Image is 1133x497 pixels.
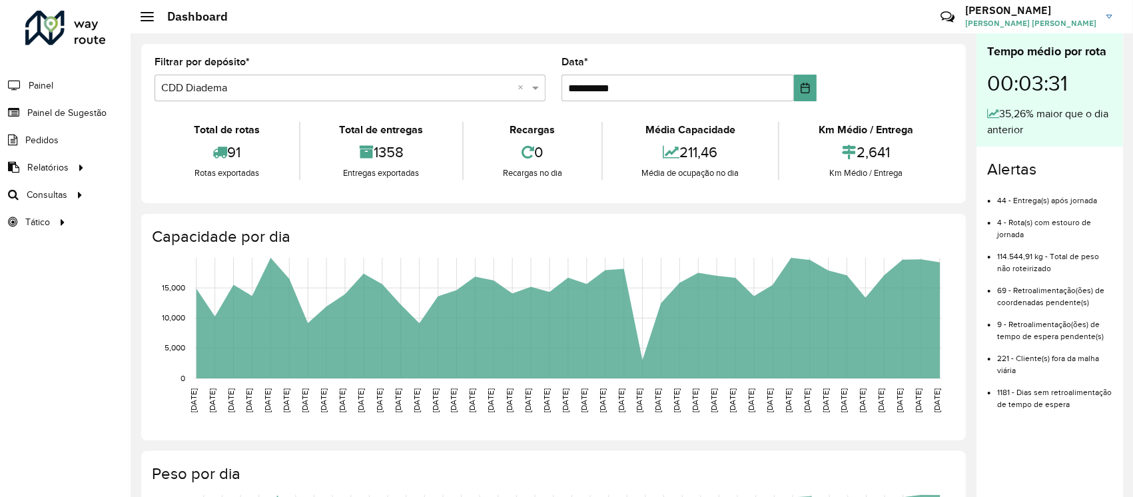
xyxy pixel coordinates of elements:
div: Entregas exportadas [304,167,460,180]
h4: Capacidade por dia [152,227,952,247]
button: Choose Date [794,75,817,101]
div: Recargas [467,122,598,138]
div: Tempo médio por rota [987,43,1112,61]
text: [DATE] [895,388,904,412]
text: [DATE] [319,388,328,412]
span: Painel de Sugestão [27,106,107,120]
div: Total de entregas [304,122,460,138]
text: [DATE] [765,388,774,412]
li: 44 - Entrega(s) após jornada [997,185,1112,207]
span: Pedidos [25,133,59,147]
text: [DATE] [338,388,346,412]
div: Rotas exportadas [158,167,296,180]
text: [DATE] [431,388,440,412]
text: [DATE] [728,388,737,412]
div: 211,46 [606,138,775,167]
text: [DATE] [542,388,551,412]
li: 4 - Rota(s) com estouro de jornada [997,207,1112,241]
h4: Alertas [987,160,1112,179]
text: [DATE] [450,388,458,412]
text: [DATE] [412,388,421,412]
text: [DATE] [914,388,923,412]
text: [DATE] [709,388,718,412]
li: 9 - Retroalimentação(ões) de tempo de espera pendente(s) [997,308,1112,342]
div: Média de ocupação no dia [606,167,775,180]
text: [DATE] [226,388,235,412]
span: Painel [29,79,53,93]
text: 5,000 [165,344,185,352]
text: [DATE] [635,388,644,412]
text: [DATE] [189,388,198,412]
text: [DATE] [208,388,216,412]
div: Km Médio / Entrega [783,167,949,180]
text: [DATE] [803,388,811,412]
text: [DATE] [486,388,495,412]
text: [DATE] [877,388,885,412]
h2: Dashboard [154,9,228,24]
span: [PERSON_NAME] [PERSON_NAME] [965,17,1096,29]
text: [DATE] [654,388,663,412]
text: [DATE] [859,388,867,412]
div: 1358 [304,138,460,167]
span: Tático [25,215,50,229]
text: [DATE] [672,388,681,412]
span: Clear all [518,80,529,96]
text: [DATE] [579,388,588,412]
div: 00:03:31 [987,61,1112,106]
div: 0 [467,138,598,167]
label: Data [562,54,588,70]
h4: Peso por dia [152,464,952,484]
h3: [PERSON_NAME] [965,4,1096,17]
div: 91 [158,138,296,167]
li: 221 - Cliente(s) fora da malha viária [997,342,1112,376]
text: [DATE] [784,388,793,412]
li: 1181 - Dias sem retroalimentação de tempo de espera [997,376,1112,410]
text: [DATE] [356,388,365,412]
div: 2,641 [783,138,949,167]
text: [DATE] [598,388,607,412]
text: [DATE] [375,388,384,412]
span: Consultas [27,188,67,202]
text: [DATE] [561,388,569,412]
text: 10,000 [162,314,185,322]
text: 0 [181,374,185,382]
text: [DATE] [691,388,699,412]
span: Relatórios [27,161,69,175]
div: Km Médio / Entrega [783,122,949,138]
text: [DATE] [245,388,254,412]
div: Total de rotas [158,122,296,138]
li: 69 - Retroalimentação(ões) de coordenadas pendente(s) [997,274,1112,308]
text: [DATE] [468,388,476,412]
text: [DATE] [524,388,532,412]
text: [DATE] [747,388,755,412]
text: [DATE] [282,388,290,412]
text: 15,000 [162,283,185,292]
label: Filtrar por depósito [155,54,250,70]
text: [DATE] [505,388,514,412]
div: 35,26% maior que o dia anterior [987,106,1112,138]
text: [DATE] [821,388,830,412]
text: [DATE] [394,388,402,412]
text: [DATE] [617,388,625,412]
text: [DATE] [263,388,272,412]
li: 114.544,91 kg - Total de peso não roteirizado [997,241,1112,274]
text: [DATE] [933,388,941,412]
div: Recargas no dia [467,167,598,180]
a: Contato Rápido [933,3,962,31]
text: [DATE] [840,388,849,412]
div: Média Capacidade [606,122,775,138]
text: [DATE] [300,388,309,412]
